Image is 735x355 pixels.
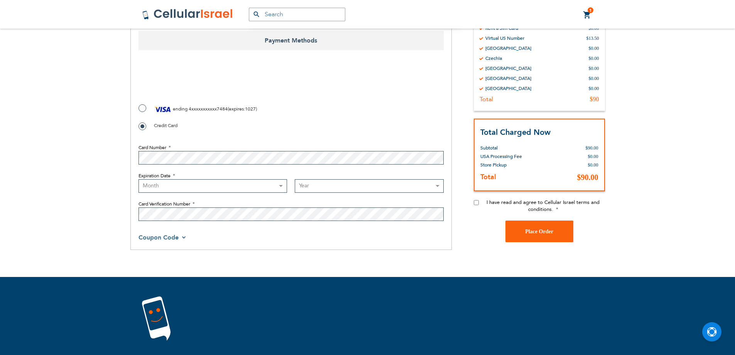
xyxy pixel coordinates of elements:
[485,65,531,71] div: [GEOGRAPHIC_DATA]
[589,7,592,14] span: 1
[485,55,502,61] div: Czechia
[590,95,599,103] div: $90
[229,106,244,112] span: expires
[139,144,166,151] span: Card Number
[589,75,599,81] div: $0.00
[139,104,257,115] label: ( : )
[487,199,600,213] span: I have read and agree to Cellular Israel terms and conditions.
[142,8,233,20] img: Cellular Israel Logo
[480,95,493,103] div: Total
[589,45,599,51] div: $0.00
[485,35,524,41] div: Virtual US Number
[485,75,531,81] div: [GEOGRAPHIC_DATA]
[139,173,171,179] span: Expiration Date
[577,173,598,182] span: $90.00
[480,172,496,182] strong: Total
[583,10,591,20] a: 1
[588,162,598,168] span: $0.00
[586,145,598,151] span: $90.00
[589,55,599,61] div: $0.00
[139,68,256,98] iframe: reCAPTCHA
[154,122,177,129] span: Credit Card
[173,106,188,112] span: ending
[245,106,256,112] span: 1027
[589,65,599,71] div: $0.00
[588,154,598,159] span: $0.00
[154,104,172,115] img: Visa
[485,45,531,51] div: [GEOGRAPHIC_DATA]
[480,138,541,152] th: Subtotal
[589,85,599,91] div: $0.00
[525,228,553,234] span: Place Order
[189,106,228,112] span: 4xxxxxxxxxxx7484
[480,127,551,137] strong: Total Charged Now
[139,201,190,207] span: Card Verification Number
[505,221,573,242] button: Place Order
[249,8,345,21] input: Search
[139,233,179,242] span: Coupon Code
[480,153,522,160] span: USA Processing Fee
[485,85,531,91] div: [GEOGRAPHIC_DATA]
[480,162,507,168] span: Store Pickup
[586,35,599,41] div: $13.50
[139,31,444,50] span: Payment Methods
